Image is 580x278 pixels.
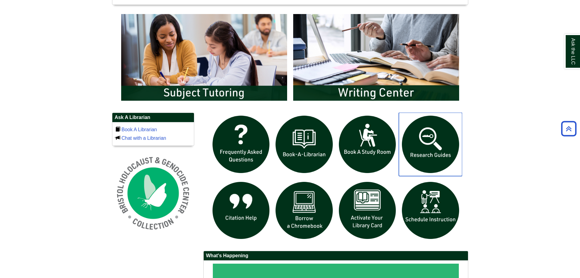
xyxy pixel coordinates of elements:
[112,113,194,122] h2: Ask A Librarian
[559,125,578,133] a: Back to Top
[336,179,399,242] img: activate Library Card icon links to form to activate student ID into library card
[118,11,290,104] img: Subject Tutoring Information
[121,135,166,141] a: Chat with a Librarian
[121,127,157,132] a: Book A Librarian
[118,11,462,107] div: slideshow
[399,113,462,176] img: Research Guides icon links to research guides web page
[209,113,462,245] div: slideshow
[399,179,462,242] img: For faculty. Schedule Library Instruction icon links to form.
[272,179,336,242] img: Borrow a chromebook icon links to the borrow a chromebook web page
[204,251,468,261] h2: What's Happening
[112,152,194,234] img: Holocaust and Genocide Collection
[272,113,336,176] img: Book a Librarian icon links to book a librarian web page
[209,113,273,176] img: frequently asked questions
[209,179,273,242] img: citation help icon links to citation help guide page
[336,113,399,176] img: book a study room icon links to book a study room web page
[290,11,462,104] img: Writing Center Information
